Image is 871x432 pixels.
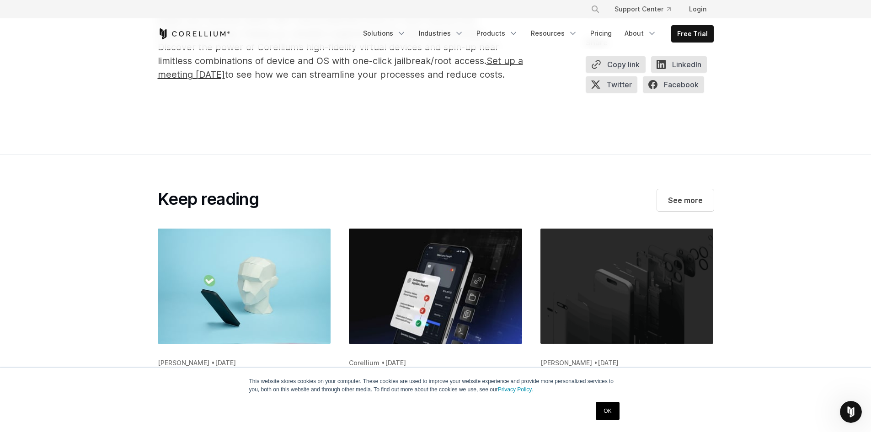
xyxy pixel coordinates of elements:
a: Twitter [586,76,643,96]
a: Products [471,25,524,42]
span: [DATE] [215,359,236,367]
a: Free Trial [672,26,713,42]
button: Copy link [586,56,646,72]
iframe: Intercom live chat [840,401,862,423]
a: LinkedIn [651,56,712,76]
a: Privacy Policy. [498,386,533,393]
div: [PERSON_NAME] • [158,358,331,368]
a: Industries [413,25,469,42]
a: OK [596,402,619,420]
p: This website stores cookies on your computer. These cookies are used to improve your website expe... [249,377,622,394]
a: Resources [525,25,583,42]
span: See more [668,195,703,206]
a: Login [682,1,714,17]
img: How Stronger Security for Mobile OS Creates Challenges for Testing Applications [540,229,714,344]
span: to see how we can streamline your processes and reduce costs. [225,69,505,80]
div: [PERSON_NAME] • [540,358,714,368]
a: Solutions [358,25,411,42]
span: [DATE] [385,359,406,367]
div: Navigation Menu [358,25,714,43]
div: Navigation Menu [580,1,714,17]
a: See more [657,189,714,211]
a: About [619,25,662,42]
span: Facebook [643,76,704,92]
a: Facebook [643,76,710,96]
div: Corellium • [349,358,522,368]
button: Search [587,1,604,17]
span: Twitter [586,76,637,92]
h2: Keep reading [158,189,259,209]
img: Corellium MATRIX: Automated MAST Testing for Mobile Security [349,229,522,344]
a: Corellium Home [158,28,230,39]
a: Support Center [607,1,678,17]
span: [DATE] [598,359,619,367]
img: Complete Guide: The Ins and Outs of Automated Mobile Application Security Testing [158,229,331,344]
a: Pricing [585,25,617,42]
span: LinkedIn [651,56,707,72]
a: Set up a meeting [DATE] [158,59,523,79]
